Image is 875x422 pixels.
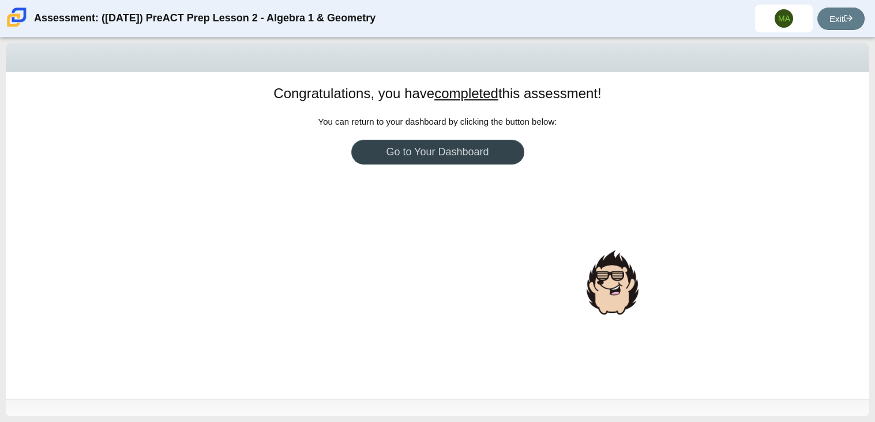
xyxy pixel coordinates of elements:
[817,8,865,30] a: Exit
[273,84,601,103] h1: Congratulations, you have this assessment!
[351,140,524,165] a: Go to Your Dashboard
[778,14,790,23] span: MA
[5,5,29,29] img: Carmen School of Science & Technology
[5,21,29,31] a: Carmen School of Science & Technology
[34,5,375,32] div: Assessment: ([DATE]) PreACT Prep Lesson 2 - Algebra 1 & Geometry
[318,117,557,126] span: You can return to your dashboard by clicking the button below:
[434,85,498,101] u: completed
